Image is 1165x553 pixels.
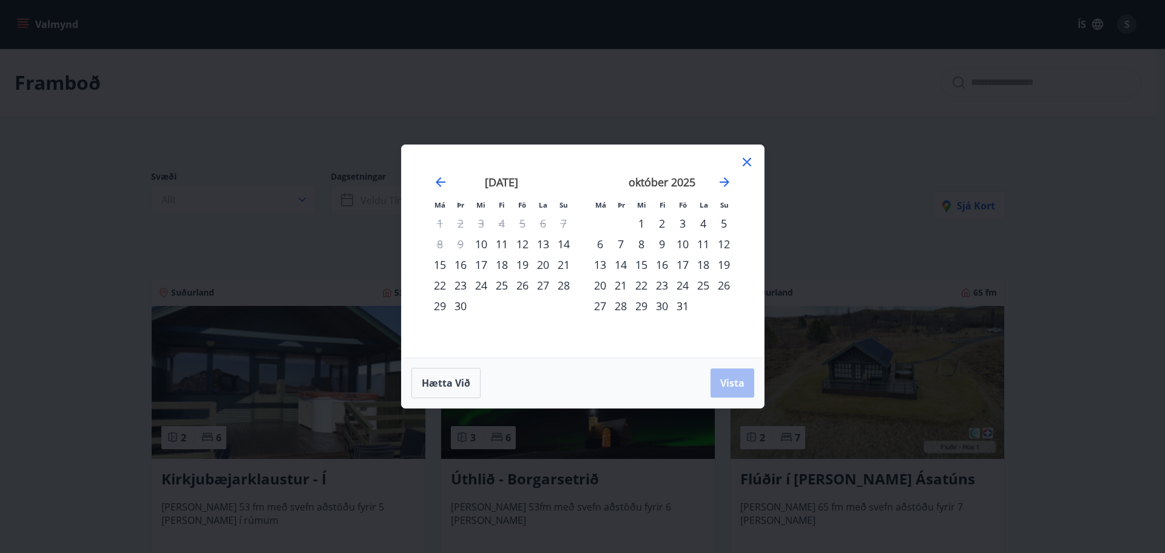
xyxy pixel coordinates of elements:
[590,275,610,296] td: Choose mánudagur, 20. október 2025 as your check-in date. It’s available.
[430,254,450,275] td: Choose mánudagur, 15. september 2025 as your check-in date. It’s available.
[610,275,631,296] div: 21
[672,296,693,316] td: Choose föstudagur, 31. október 2025 as your check-in date. It’s available.
[652,275,672,296] td: Choose fimmtudagur, 23. október 2025 as your check-in date. It’s available.
[610,275,631,296] td: Choose þriðjudagur, 21. október 2025 as your check-in date. It’s available.
[672,254,693,275] div: 17
[471,213,491,234] td: Not available. miðvikudagur, 3. september 2025
[595,200,606,209] small: Má
[430,275,450,296] td: Choose mánudagur, 22. september 2025 as your check-in date. It’s available.
[610,234,631,254] td: Choose þriðjudagur, 7. október 2025 as your check-in date. It’s available.
[471,254,491,275] td: Choose miðvikudagur, 17. september 2025 as your check-in date. It’s available.
[471,275,491,296] td: Choose miðvikudagur, 24. september 2025 as your check-in date. It’s available.
[518,200,526,209] small: Fö
[652,296,672,316] td: Choose fimmtudagur, 30. október 2025 as your check-in date. It’s available.
[433,175,448,189] div: Move backward to switch to the previous month.
[450,234,471,254] td: Not available. þriðjudagur, 9. september 2025
[652,234,672,254] td: Choose fimmtudagur, 9. október 2025 as your check-in date. It’s available.
[631,296,652,316] div: 29
[491,275,512,296] div: 25
[430,296,450,316] div: 29
[553,234,574,254] td: Choose sunnudagur, 14. september 2025 as your check-in date. It’s available.
[533,254,553,275] div: 20
[618,200,625,209] small: Þr
[590,254,610,275] td: Choose mánudagur, 13. október 2025 as your check-in date. It’s available.
[672,254,693,275] td: Choose föstudagur, 17. október 2025 as your check-in date. It’s available.
[430,213,450,234] td: Not available. mánudagur, 1. september 2025
[553,275,574,296] td: Choose sunnudagur, 28. september 2025 as your check-in date. It’s available.
[717,175,732,189] div: Move forward to switch to the next month.
[631,254,652,275] div: 15
[533,234,553,254] div: 13
[533,234,553,254] td: Choose laugardagur, 13. september 2025 as your check-in date. It’s available.
[610,254,631,275] div: 14
[485,175,518,189] strong: [DATE]
[720,200,729,209] small: Su
[610,296,631,316] td: Choose þriðjudagur, 28. október 2025 as your check-in date. It’s available.
[631,213,652,234] td: Choose miðvikudagur, 1. október 2025 as your check-in date. It’s available.
[553,275,574,296] div: 28
[512,254,533,275] div: 19
[610,254,631,275] td: Choose þriðjudagur, 14. október 2025 as your check-in date. It’s available.
[450,296,471,316] td: Choose þriðjudagur, 30. september 2025 as your check-in date. It’s available.
[672,275,693,296] div: 24
[652,275,672,296] div: 23
[430,254,450,275] div: 15
[539,200,547,209] small: La
[631,234,652,254] div: 8
[714,275,734,296] div: 26
[631,275,652,296] div: 22
[430,234,450,254] td: Not available. mánudagur, 8. september 2025
[590,296,610,316] div: 27
[693,254,714,275] div: 18
[631,234,652,254] td: Choose miðvikudagur, 8. október 2025 as your check-in date. It’s available.
[610,234,631,254] div: 7
[434,200,445,209] small: Má
[533,254,553,275] td: Choose laugardagur, 20. september 2025 as your check-in date. It’s available.
[471,275,491,296] div: 24
[631,213,652,234] div: 1
[559,200,568,209] small: Su
[512,275,533,296] div: 26
[491,213,512,234] td: Not available. fimmtudagur, 4. september 2025
[672,275,693,296] td: Choose föstudagur, 24. október 2025 as your check-in date. It’s available.
[533,275,553,296] div: 27
[693,234,714,254] td: Choose laugardagur, 11. október 2025 as your check-in date. It’s available.
[714,234,734,254] div: 12
[512,213,533,234] td: Not available. föstudagur, 5. september 2025
[422,376,470,390] span: Hætta við
[553,213,574,234] td: Not available. sunnudagur, 7. september 2025
[476,200,485,209] small: Mi
[499,200,505,209] small: Fi
[652,254,672,275] td: Choose fimmtudagur, 16. október 2025 as your check-in date. It’s available.
[660,200,666,209] small: Fi
[512,275,533,296] td: Choose föstudagur, 26. september 2025 as your check-in date. It’s available.
[700,200,708,209] small: La
[590,275,610,296] div: 20
[714,275,734,296] td: Choose sunnudagur, 26. október 2025 as your check-in date. It’s available.
[714,213,734,234] div: 5
[457,200,464,209] small: Þr
[631,296,652,316] td: Choose miðvikudagur, 29. október 2025 as your check-in date. It’s available.
[491,275,512,296] td: Choose fimmtudagur, 25. september 2025 as your check-in date. It’s available.
[491,254,512,275] td: Choose fimmtudagur, 18. september 2025 as your check-in date. It’s available.
[652,234,672,254] div: 9
[629,175,695,189] strong: október 2025
[430,275,450,296] div: 22
[450,296,471,316] div: 30
[590,234,610,254] td: Choose mánudagur, 6. október 2025 as your check-in date. It’s available.
[512,234,533,254] div: 12
[693,275,714,296] div: 25
[416,160,749,343] div: Calendar
[637,200,646,209] small: Mi
[450,275,471,296] div: 23
[471,234,491,254] div: 10
[512,234,533,254] td: Choose föstudagur, 12. september 2025 as your check-in date. It’s available.
[590,234,610,254] div: 6
[450,254,471,275] div: 16
[672,213,693,234] div: 3
[491,254,512,275] div: 18
[652,213,672,234] td: Choose fimmtudagur, 2. október 2025 as your check-in date. It’s available.
[450,254,471,275] td: Choose þriðjudagur, 16. september 2025 as your check-in date. It’s available.
[652,213,672,234] div: 2
[693,213,714,234] td: Choose laugardagur, 4. október 2025 as your check-in date. It’s available.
